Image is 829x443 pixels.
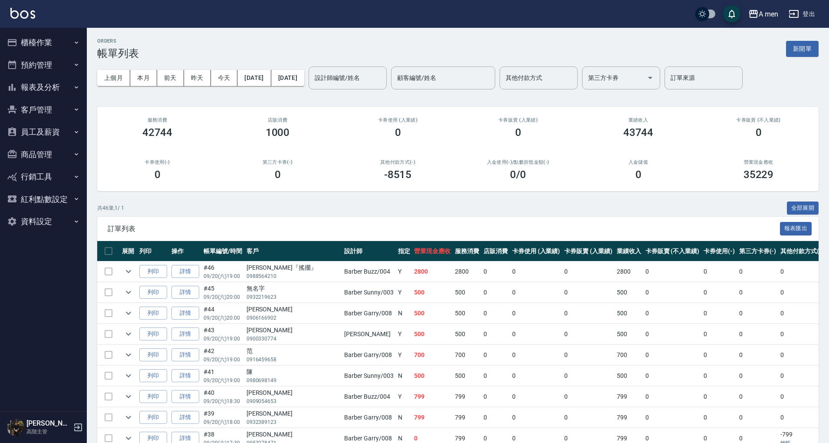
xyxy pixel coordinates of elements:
h3: 0 [275,169,281,181]
p: 共 46 筆, 1 / 1 [97,204,124,212]
td: 0 [481,366,510,386]
p: 0980698149 [247,377,340,384]
span: 訂單列表 [108,225,780,233]
td: 0 [510,345,563,365]
td: 500 [615,282,643,303]
td: N [396,407,412,428]
td: #44 [201,303,244,324]
td: 0 [510,366,563,386]
button: A men [745,5,782,23]
td: 0 [737,387,779,407]
th: 卡券使用(-) [701,241,737,261]
button: 列印 [139,286,167,299]
td: 0 [701,387,737,407]
p: 0932219623 [247,293,340,301]
a: 詳情 [171,369,199,383]
td: 0 [562,324,615,344]
h3: 1000 [266,126,290,139]
button: 客戶管理 [3,99,83,121]
button: expand row [122,265,135,278]
th: 服務消費 [453,241,481,261]
p: 09/20 (六) 19:00 [204,272,242,280]
h3: 服務消費 [108,117,207,123]
td: 0 [778,407,826,428]
button: 資料設定 [3,210,83,233]
h2: 入金儲值 [589,159,688,165]
td: 500 [453,324,481,344]
td: Barber Sunny /003 [342,282,395,303]
td: Barber Sunny /003 [342,366,395,386]
p: 09/20 (六) 19:00 [204,335,242,343]
a: 詳情 [171,348,199,362]
button: 本月 [130,70,157,86]
td: 0 [643,366,701,386]
td: 0 [643,282,701,303]
td: 500 [615,366,643,386]
td: 500 [412,324,453,344]
h5: [PERSON_NAME] [26,419,71,428]
td: 0 [778,303,826,324]
h3: 帳單列表 [97,47,139,60]
td: 0 [481,282,510,303]
h3: -8515 [384,169,412,181]
button: expand row [122,327,135,341]
a: 詳情 [171,390,199,403]
td: 0 [643,387,701,407]
button: 報表及分析 [3,76,83,99]
td: 0 [737,303,779,324]
td: 0 [562,282,615,303]
td: #42 [201,345,244,365]
td: 0 [701,261,737,282]
td: 500 [615,324,643,344]
td: 0 [643,261,701,282]
td: 799 [412,407,453,428]
h2: 入金使用(-) /點數折抵金額(-) [468,159,568,165]
td: 0 [481,261,510,282]
td: 0 [737,282,779,303]
p: 0906166902 [247,314,340,322]
td: 500 [412,303,453,324]
td: 0 [562,407,615,428]
h2: 卡券使用(-) [108,159,207,165]
div: [PERSON_NAME] [247,305,340,314]
button: expand row [122,307,135,320]
td: 700 [453,345,481,365]
th: 店販消費 [481,241,510,261]
button: 行銷工具 [3,165,83,188]
th: 營業現金應收 [412,241,453,261]
td: 0 [481,407,510,428]
p: 高階主管 [26,428,71,436]
button: 預約管理 [3,54,83,76]
button: 新開單 [786,41,819,57]
p: 0916459658 [247,356,340,364]
div: [PERSON_NAME] [247,326,340,335]
p: 09/20 (六) 19:00 [204,377,242,384]
button: 昨天 [184,70,211,86]
td: 0 [701,282,737,303]
td: 2800 [453,261,481,282]
td: 0 [562,261,615,282]
div: 范 [247,347,340,356]
td: 0 [562,387,615,407]
button: expand row [122,369,135,382]
p: 09/20 (六) 18:00 [204,418,242,426]
td: 0 [562,345,615,365]
h3: 0 [155,169,161,181]
p: 09/20 (六) 20:00 [204,293,242,301]
td: #43 [201,324,244,344]
button: Open [643,71,657,85]
td: 0 [701,324,737,344]
button: 列印 [139,327,167,341]
td: 0 [778,366,826,386]
td: Y [396,387,412,407]
th: 卡券販賣 (入業績) [562,241,615,261]
td: 0 [701,407,737,428]
h2: ORDERS [97,38,139,44]
button: 列印 [139,348,167,362]
th: 第三方卡券(-) [737,241,779,261]
button: expand row [122,390,135,403]
td: 0 [510,324,563,344]
button: 列印 [139,265,167,278]
h3: 43744 [623,126,654,139]
td: 0 [737,324,779,344]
